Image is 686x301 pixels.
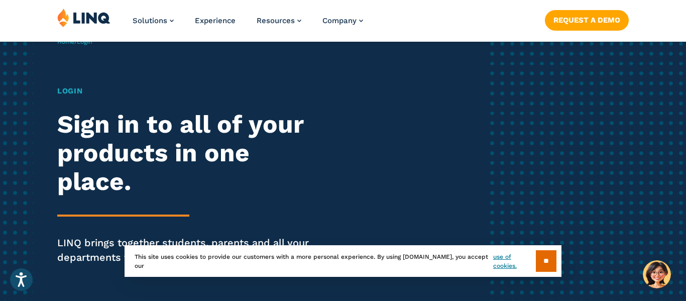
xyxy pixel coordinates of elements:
[195,16,236,25] a: Experience
[77,38,92,45] span: Login
[643,260,671,288] button: Hello, have a question? Let’s chat.
[322,16,357,25] span: Company
[133,16,167,25] span: Solutions
[493,252,536,270] a: use of cookies.
[125,245,561,277] div: This site uses cookies to provide our customers with a more personal experience. By using [DOMAIN...
[133,16,174,25] a: Solutions
[133,8,363,41] nav: Primary Navigation
[57,8,110,27] img: LINQ | K‑12 Software
[57,38,74,45] a: Home
[257,16,295,25] span: Resources
[545,8,629,30] nav: Button Navigation
[57,236,321,264] p: LINQ brings together students, parents and all your departments to improve efficiency and transpa...
[545,10,629,30] a: Request a Demo
[57,110,321,195] h2: Sign in to all of your products in one place.
[322,16,363,25] a: Company
[57,85,321,97] h1: Login
[257,16,301,25] a: Resources
[57,38,92,45] span: /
